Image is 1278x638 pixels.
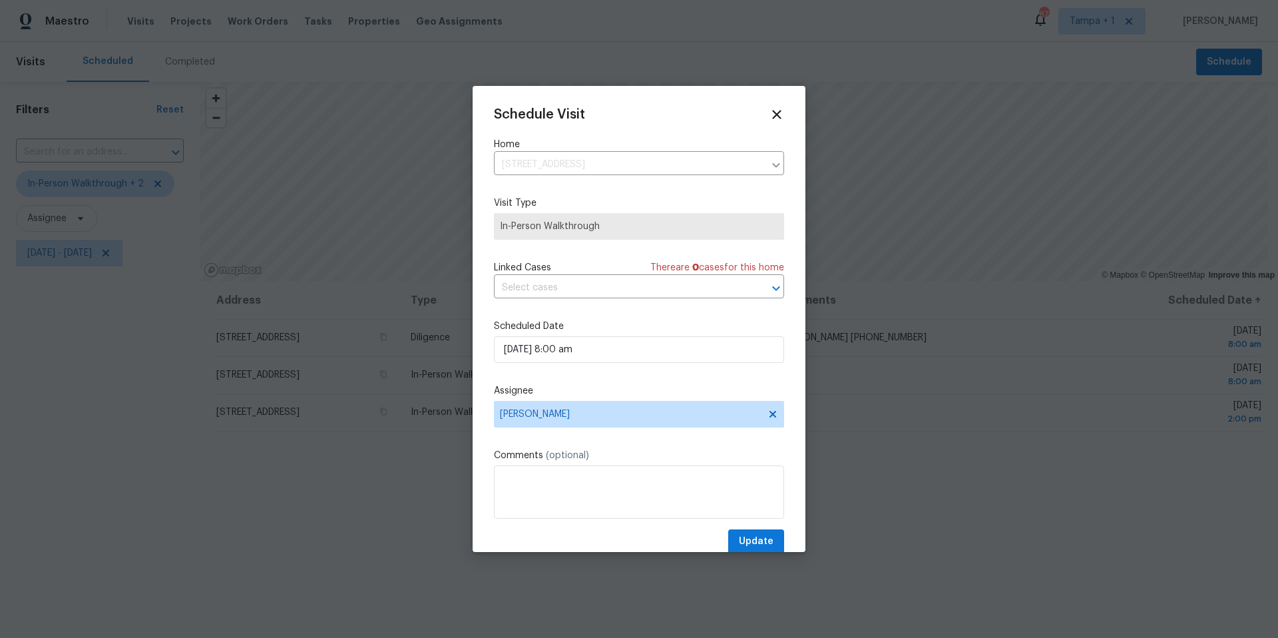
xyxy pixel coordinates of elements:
span: There are case s for this home [650,261,784,274]
span: Schedule Visit [494,108,585,121]
label: Comments [494,449,784,462]
button: Open [767,279,785,298]
input: Enter in an address [494,155,764,175]
label: Assignee [494,384,784,398]
label: Visit Type [494,196,784,210]
span: Close [769,107,784,122]
span: 0 [692,263,699,272]
label: Scheduled Date [494,320,784,333]
input: M/D/YYYY [494,336,784,363]
input: Select cases [494,278,747,298]
button: Update [728,529,784,554]
span: [PERSON_NAME] [500,409,761,420]
span: Update [739,533,773,550]
span: (optional) [546,451,589,460]
label: Home [494,138,784,151]
span: Linked Cases [494,261,551,274]
span: In-Person Walkthrough [500,220,778,233]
